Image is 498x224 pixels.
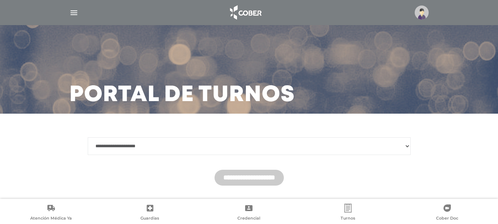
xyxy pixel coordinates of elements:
[237,216,260,222] span: Credencial
[199,204,299,223] a: Credencial
[140,216,159,222] span: Guardias
[436,216,458,222] span: Cober Doc
[341,216,355,222] span: Turnos
[397,204,497,223] a: Cober Doc
[30,216,72,222] span: Atención Médica Ya
[101,204,200,223] a: Guardias
[1,204,101,223] a: Atención Médica Ya
[226,4,265,21] img: logo_cober_home-white.png
[415,6,429,20] img: profile-placeholder.svg
[69,8,79,17] img: Cober_menu-lines-white.svg
[69,86,295,105] h3: Portal de turnos
[299,204,398,223] a: Turnos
